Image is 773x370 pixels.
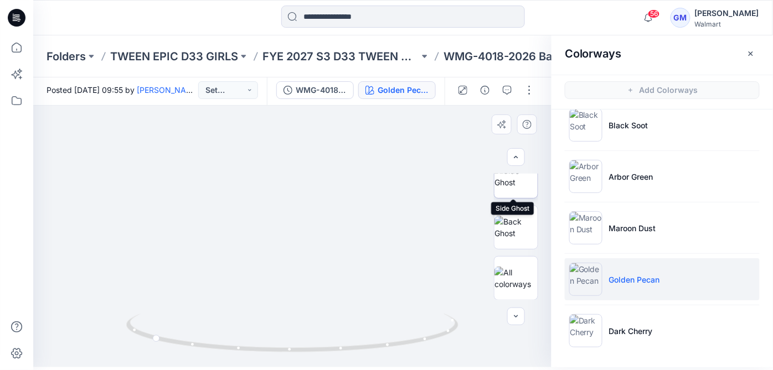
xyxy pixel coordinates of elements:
[276,81,354,99] button: WMG-4018-2026 Barrel Leg in Twill_Opt 2_Full Colorway
[569,314,602,347] img: Dark Cherry
[569,263,602,296] img: Golden Pecan
[609,325,653,337] p: Dark Cherry
[494,165,538,188] img: Side Ghost
[476,81,494,99] button: Details
[609,119,648,131] p: Black Soot
[569,160,602,193] img: Arbor Green
[494,216,538,239] img: Back Ghost
[695,20,759,28] div: Walmart
[648,9,660,18] span: 56
[378,84,429,96] div: Golden Pecan
[609,171,653,183] p: Arbor Green
[110,49,238,64] a: TWEEN EPIC D33 GIRLS
[296,84,347,96] div: WMG-4018-2026 Barrel Leg in Twill_Opt 2_Full Colorway
[444,49,600,64] p: WMG-4018-2026 Barrel Leg in Twill_Opt 2
[569,108,602,142] img: Black Soot
[494,267,538,290] img: All colorways
[695,7,759,20] div: [PERSON_NAME]
[358,81,436,99] button: Golden Pecan
[262,49,419,64] a: FYE 2027 S3 D33 TWEEN GIRL EPIC
[671,8,690,28] div: GM
[47,84,198,96] span: Posted [DATE] 09:55 by
[569,211,602,244] img: Maroon Dust
[565,47,622,60] h2: Colorways
[137,85,200,95] a: [PERSON_NAME]
[609,222,656,234] p: Maroon Dust
[609,274,660,285] p: Golden Pecan
[47,49,86,64] a: Folders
